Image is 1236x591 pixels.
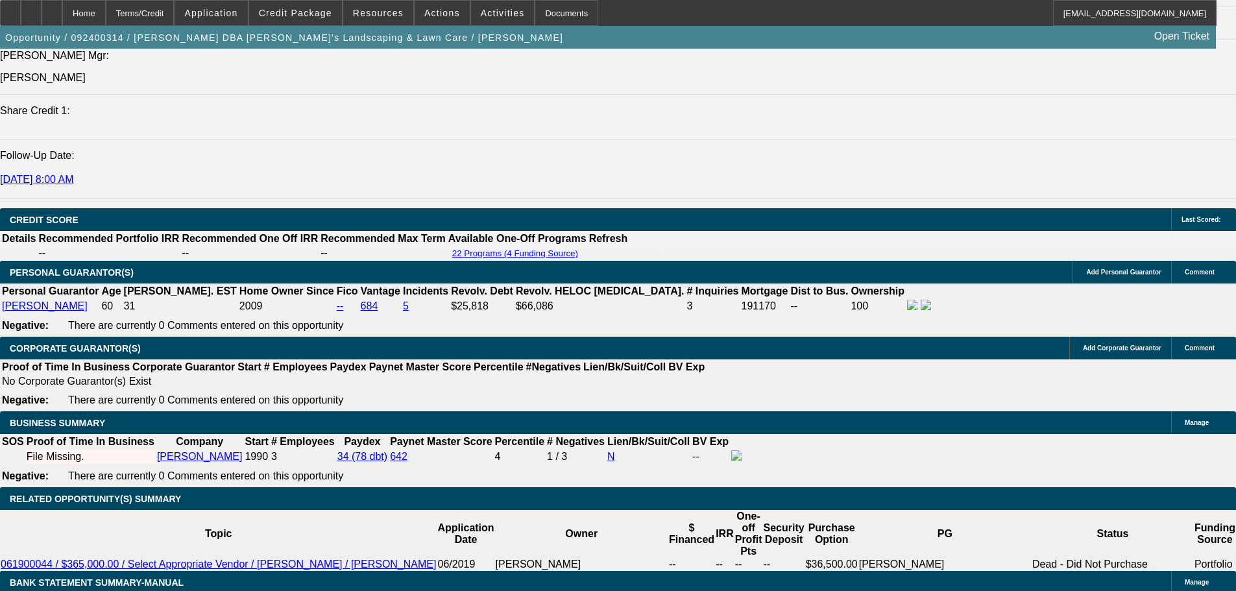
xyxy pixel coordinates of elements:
[337,285,358,296] b: Fico
[353,8,404,18] span: Resources
[390,436,492,447] b: Paynet Master Score
[1,361,130,374] th: Proof of Time In Business
[38,247,180,259] td: --
[271,451,277,462] span: 3
[68,394,343,405] span: There are currently 0 Comments entered on this opportunity
[805,510,858,558] th: Purchase Option
[1,232,36,245] th: Details
[495,510,668,558] th: Owner
[607,451,615,462] a: N
[547,436,605,447] b: # Negatives
[495,436,544,447] b: Percentile
[259,8,332,18] span: Credit Package
[361,285,400,296] b: Vantage
[1032,510,1194,558] th: Status
[607,436,690,447] b: Lien/Bk/Suit/Coll
[1194,558,1236,571] td: Portfolio
[344,436,380,447] b: Paydex
[271,436,335,447] b: # Employees
[239,285,334,296] b: Home Owner Since
[10,343,141,354] span: CORPORATE GUARANTOR(S)
[471,1,535,25] button: Activities
[2,394,49,405] b: Negative:
[10,577,184,588] span: BANK STATEMENT SUMMARY-MANUAL
[1,375,710,388] td: No Corporate Guarantor(s) Exist
[526,361,581,372] b: #Negatives
[1,559,436,570] a: 061900044 / $365,000.00 / Select Appropriate Vendor / [PERSON_NAME] / [PERSON_NAME]
[858,510,1032,558] th: PG
[101,285,121,296] b: Age
[851,285,904,296] b: Ownership
[1083,344,1161,352] span: Add Corporate Guarantor
[474,361,523,372] b: Percentile
[123,299,237,313] td: 31
[668,510,715,558] th: $ Financed
[742,285,788,296] b: Mortgage
[516,285,685,296] b: Revolv. HELOC [MEDICAL_DATA].
[1149,25,1215,47] a: Open Ticket
[921,300,931,310] img: linkedin-icon.png
[448,248,582,259] button: 22 Programs (4 Funding Source)
[320,232,446,245] th: Recommended Max Term
[1185,344,1215,352] span: Comment
[858,558,1032,571] td: [PERSON_NAME]
[264,361,328,372] b: # Employees
[495,558,668,571] td: [PERSON_NAME]
[10,267,134,278] span: PERSONAL GUARANTOR(S)
[403,285,448,296] b: Incidents
[451,285,513,296] b: Revolv. Debt
[686,299,739,313] td: 3
[10,494,181,504] span: RELATED OPPORTUNITY(S) SUMMARY
[437,558,494,571] td: 06/2019
[805,558,858,571] td: $36,500.00
[1086,269,1161,276] span: Add Personal Guarantor
[68,320,343,331] span: There are currently 0 Comments entered on this opportunity
[124,285,237,296] b: [PERSON_NAME]. EST
[1032,558,1194,571] td: Dead - Did Not Purchase
[403,300,409,311] a: 5
[181,232,319,245] th: Recommended One Off IRR
[249,1,342,25] button: Credit Package
[424,8,460,18] span: Actions
[2,285,99,296] b: Personal Guarantor
[244,450,269,464] td: 1990
[330,361,367,372] b: Paydex
[157,451,243,462] a: [PERSON_NAME]
[239,300,263,311] span: 2009
[390,451,407,462] a: 642
[132,361,235,372] b: Corporate Guarantor
[448,232,587,245] th: Available One-Off Programs
[2,320,49,331] b: Negative:
[343,1,413,25] button: Resources
[5,32,563,43] span: Opportunity / 092400314 / [PERSON_NAME] DBA [PERSON_NAME]'s Landscaping & Lawn Care / [PERSON_NAME]
[176,436,223,447] b: Company
[10,215,79,225] span: CREDIT SCORE
[741,299,789,313] td: 191170
[101,299,121,313] td: 60
[907,300,917,310] img: facebook-icon.png
[337,300,344,311] a: --
[337,451,387,462] a: 34 (78 dbt)
[850,299,905,313] td: 100
[10,418,105,428] span: BUSINESS SUMMARY
[1,435,25,448] th: SOS
[181,247,319,259] td: --
[320,247,446,259] td: --
[175,1,247,25] button: Application
[583,361,666,372] b: Lien/Bk/Suit/Coll
[2,300,88,311] a: [PERSON_NAME]
[68,470,343,481] span: There are currently 0 Comments entered on this opportunity
[26,435,155,448] th: Proof of Time In Business
[547,451,605,463] div: 1 / 3
[245,436,268,447] b: Start
[27,451,154,463] div: File Missing.
[237,361,261,372] b: Start
[762,558,805,571] td: --
[790,299,849,313] td: --
[692,436,729,447] b: BV Exp
[668,361,705,372] b: BV Exp
[515,299,685,313] td: $66,086
[437,510,494,558] th: Application Date
[668,558,715,571] td: --
[588,232,629,245] th: Refresh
